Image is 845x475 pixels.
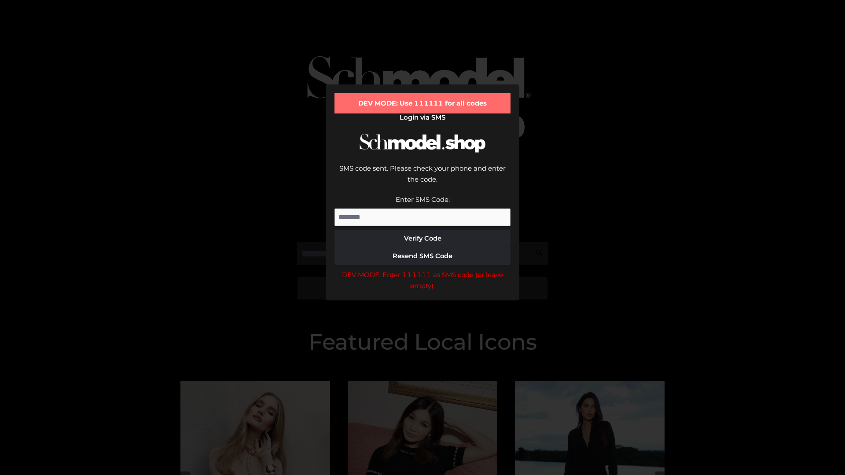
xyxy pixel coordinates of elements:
[356,126,489,161] img: Schmodel Logo
[334,113,511,121] h2: Login via SMS
[396,195,450,204] label: Enter SMS Code:
[334,163,511,194] div: SMS code sent. Please check your phone and enter the code.
[334,269,511,292] div: DEV MODE: Enter 111111 as SMS code (or leave empty).
[334,230,511,247] button: Verify Code
[334,247,511,265] button: Resend SMS Code
[334,93,511,113] div: DEV MODE: Use 111111 for all codes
